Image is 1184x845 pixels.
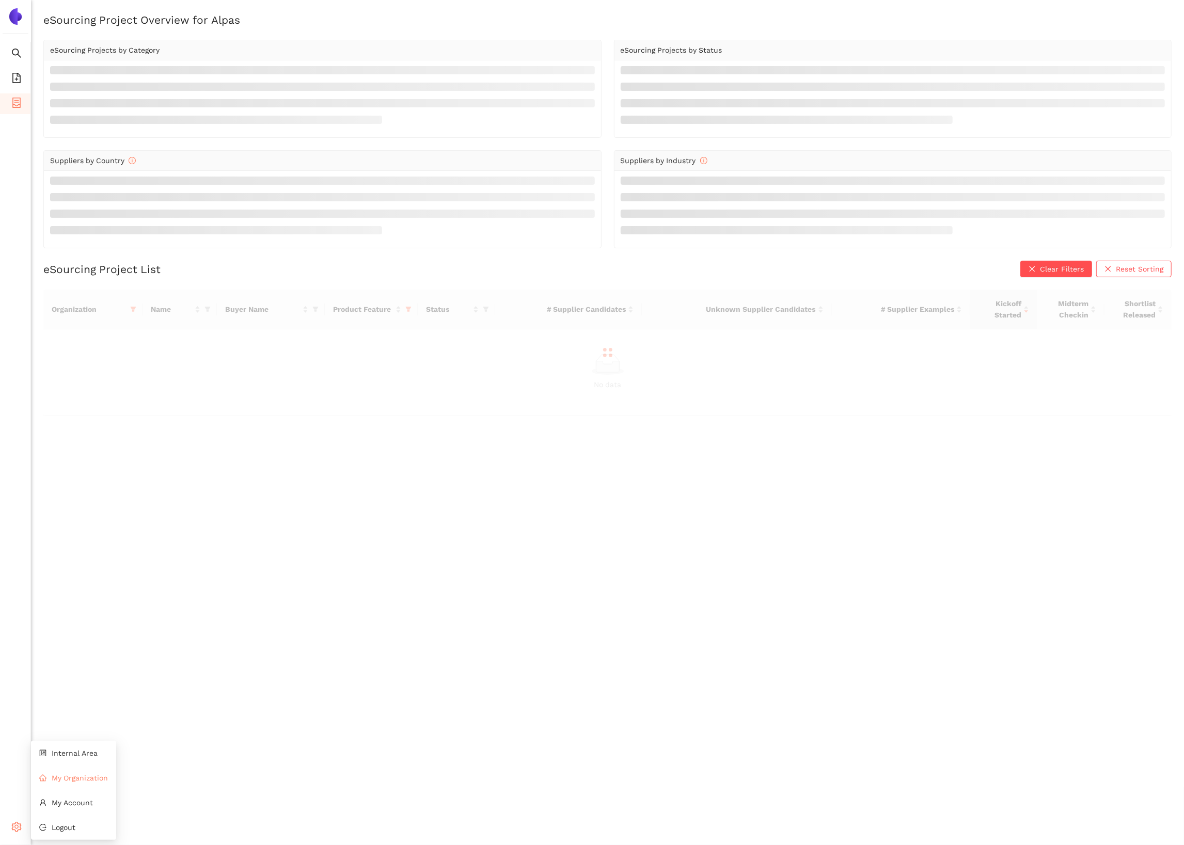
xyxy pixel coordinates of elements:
[1040,263,1084,275] span: Clear Filters
[700,157,707,164] span: info-circle
[621,156,707,165] span: Suppliers by Industry
[52,749,98,757] span: Internal Area
[52,774,108,782] span: My Organization
[1020,261,1092,277] button: closeClear Filters
[1096,261,1172,277] button: closeReset Sorting
[50,156,136,165] span: Suppliers by Country
[39,824,46,831] span: logout
[1104,265,1112,274] span: close
[11,94,22,115] span: container
[43,12,1172,27] h2: eSourcing Project Overview for Alpas
[43,262,161,277] h2: eSourcing Project List
[11,818,22,839] span: setting
[1116,263,1163,275] span: Reset Sorting
[52,799,93,807] span: My Account
[129,157,136,164] span: info-circle
[1029,265,1036,274] span: close
[39,750,46,757] span: control
[621,46,722,54] span: eSourcing Projects by Status
[39,774,46,782] span: home
[7,8,24,25] img: Logo
[11,69,22,90] span: file-add
[50,46,160,54] span: eSourcing Projects by Category
[39,799,46,806] span: user
[11,44,22,65] span: search
[52,823,75,832] span: Logout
